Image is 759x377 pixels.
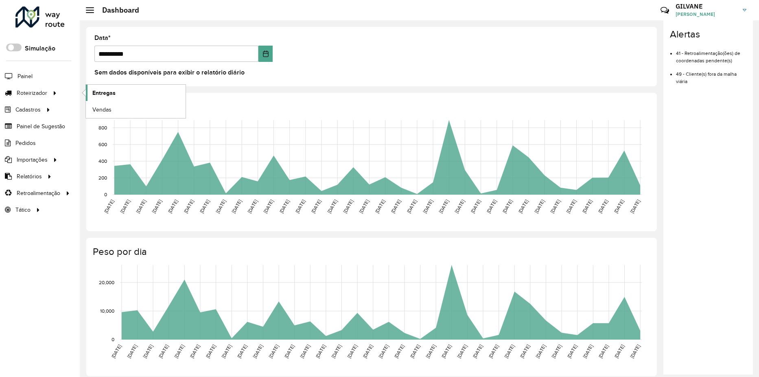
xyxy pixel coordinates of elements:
[252,343,264,359] text: [DATE]
[456,343,468,359] text: [DATE]
[173,343,185,359] text: [DATE]
[262,198,274,214] text: [DATE]
[378,343,389,359] text: [DATE]
[142,343,154,359] text: [DATE]
[205,343,217,359] text: [DATE]
[86,85,186,101] a: Entregas
[676,64,746,85] li: 49 - Cliente(s) fora da malha viária
[25,44,55,53] label: Simulação
[167,198,179,214] text: [DATE]
[676,11,737,18] span: [PERSON_NAME]
[438,198,450,214] text: [DATE]
[503,343,515,359] text: [DATE]
[94,6,139,15] h2: Dashboard
[299,343,311,359] text: [DATE]
[519,343,531,359] text: [DATE]
[94,33,111,43] label: Data
[374,198,386,214] text: [DATE]
[393,343,405,359] text: [DATE]
[104,192,107,197] text: 0
[112,337,114,342] text: 0
[342,198,354,214] text: [DATE]
[247,198,258,214] text: [DATE]
[326,198,338,214] text: [DATE]
[472,343,483,359] text: [DATE]
[157,343,169,359] text: [DATE]
[534,198,545,214] text: [DATE]
[267,343,279,359] text: [DATE]
[358,198,370,214] text: [DATE]
[629,198,641,214] text: [DATE]
[581,198,593,214] text: [DATE]
[98,175,107,180] text: 200
[501,198,513,214] text: [DATE]
[15,105,41,114] span: Cadastros
[470,198,481,214] text: [DATE]
[330,343,342,359] text: [DATE]
[676,44,746,64] li: 41 - Retroalimentação(ões) de coordenadas pendente(s)
[629,343,641,359] text: [DATE]
[310,198,322,214] text: [DATE]
[98,158,107,164] text: 400
[549,198,561,214] text: [DATE]
[390,198,402,214] text: [DATE]
[93,246,649,258] h4: Peso por dia
[17,72,33,81] span: Painel
[597,343,609,359] text: [DATE]
[406,198,418,214] text: [DATE]
[17,189,60,197] span: Retroalimentação
[582,343,594,359] text: [DATE]
[425,343,437,359] text: [DATE]
[17,89,47,97] span: Roteirizador
[613,198,625,214] text: [DATE]
[92,89,116,97] span: Entregas
[214,198,226,214] text: [DATE]
[670,28,746,40] h4: Alertas
[440,343,452,359] text: [DATE]
[103,198,115,214] text: [DATE]
[189,343,201,359] text: [DATE]
[98,125,107,130] text: 800
[236,343,248,359] text: [DATE]
[100,308,114,313] text: 10,000
[119,198,131,214] text: [DATE]
[110,343,122,359] text: [DATE]
[278,198,290,214] text: [DATE]
[676,2,737,10] h3: GILVANE
[346,343,358,359] text: [DATE]
[258,46,273,62] button: Choose Date
[94,68,245,77] label: Sem dados disponíveis para exibir o relatório diário
[517,198,529,214] text: [DATE]
[409,343,421,359] text: [DATE]
[454,198,466,214] text: [DATE]
[151,198,163,214] text: [DATE]
[135,198,147,214] text: [DATE]
[199,198,210,214] text: [DATE]
[126,343,138,359] text: [DATE]
[551,343,562,359] text: [DATE]
[93,101,649,113] h4: Capacidade por dia
[362,343,374,359] text: [DATE]
[488,343,499,359] text: [DATE]
[422,198,434,214] text: [DATE]
[656,2,674,19] a: Contato Rápido
[315,343,326,359] text: [DATE]
[86,101,186,118] a: Vendas
[294,198,306,214] text: [DATE]
[566,343,578,359] text: [DATE]
[613,343,625,359] text: [DATE]
[15,206,31,214] span: Tático
[98,141,107,147] text: 600
[17,122,65,131] span: Painel de Sugestão
[486,198,497,214] text: [DATE]
[221,343,232,359] text: [DATE]
[565,198,577,214] text: [DATE]
[283,343,295,359] text: [DATE]
[597,198,609,214] text: [DATE]
[15,139,36,147] span: Pedidos
[92,105,112,114] span: Vendas
[17,156,48,164] span: Importações
[17,172,42,181] span: Relatórios
[535,343,547,359] text: [DATE]
[99,279,114,285] text: 20,000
